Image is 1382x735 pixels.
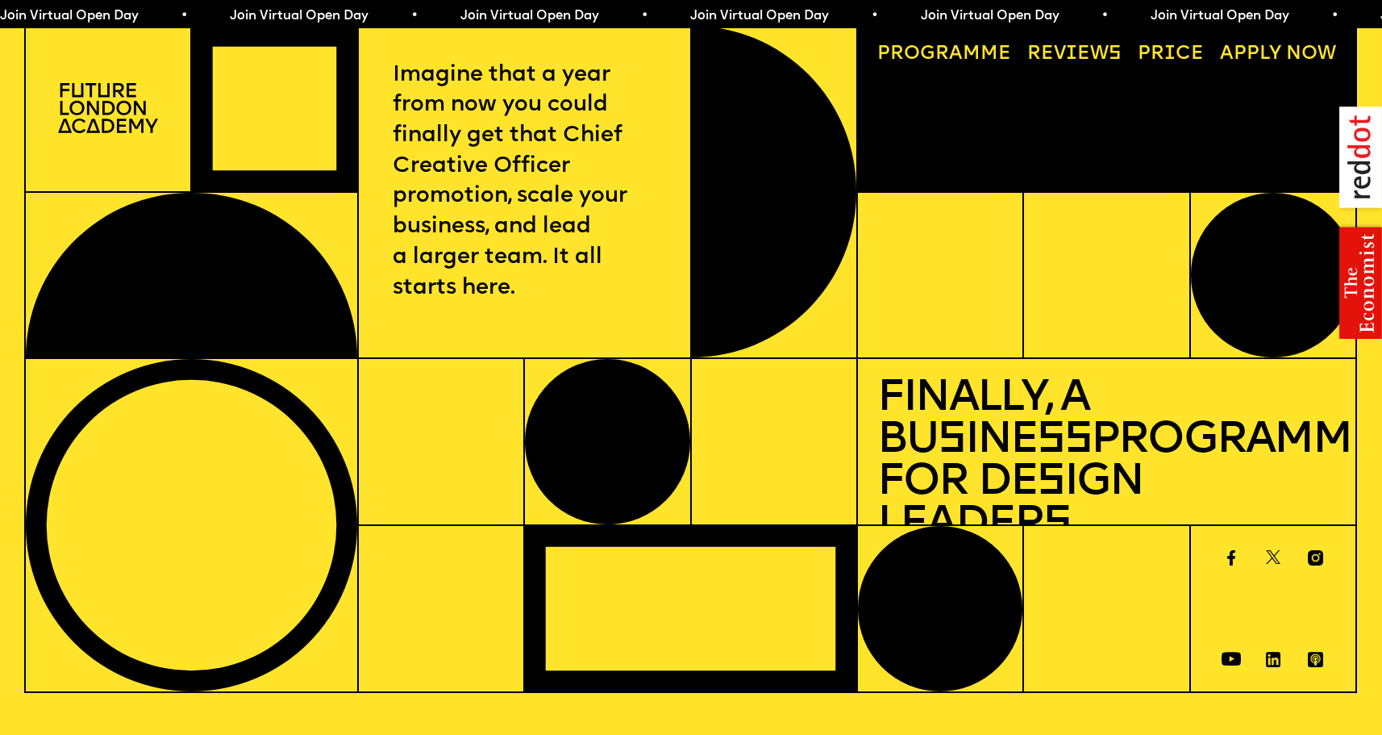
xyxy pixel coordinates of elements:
[393,61,655,304] p: Imagine that a year from now you could finally get that Chief Creative Officer promotion, scale y...
[868,35,1021,73] a: Programme
[877,378,1337,546] h1: Finally, a Bu ine Programme for De ign Leader
[938,419,964,463] span: s
[1101,10,1109,23] span: •
[410,10,418,23] span: •
[1220,44,1234,64] span: A
[181,10,188,23] span: •
[1331,10,1338,23] span: •
[1037,461,1064,505] span: s
[641,10,648,23] span: •
[1043,503,1070,547] span: s
[949,44,963,64] span: a
[1018,35,1131,73] a: Reviews
[1128,35,1213,73] a: Price
[871,10,878,23] span: •
[1037,419,1091,463] span: ss
[1211,35,1347,73] a: Apply now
